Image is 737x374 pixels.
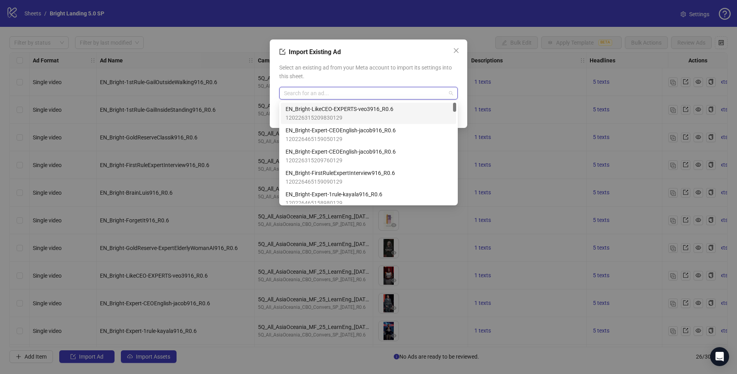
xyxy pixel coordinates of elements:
div: EN_Bright-LikeCEO-EXPERTS-veo3916_R0.6 [281,103,456,124]
span: EN_Bright-Expert-1rule-kayala916_R0.6 [286,190,382,199]
span: 120226465159090129 [286,177,395,186]
span: EN_Bright-Expert-CEOEnglish-jacob916_R0.6 [286,147,396,156]
div: Open Intercom Messenger [710,347,729,366]
div: EN_Bright-Expert-CEOEnglish-jacob916_R0.6 [281,124,456,145]
span: Select an existing ad from your Meta account to import its settings into this sheet. [279,63,458,81]
span: EN_Bright-Expert-CEOEnglish-jacob916_R0.6 [286,126,396,135]
span: 120226465159050129 [286,135,396,143]
span: EN_Bright-LikeCEO-EXPERTS-veo3916_R0.6 [286,105,393,113]
span: 120226315209830129 [286,113,393,122]
span: EN_Bright-FirstRuleExpertInterview916_R0.6 [286,169,395,177]
div: EN_Bright-FirstRuleExpertInterview916_R0.6 [281,167,456,188]
span: Import Existing Ad [289,48,341,56]
span: close [453,47,459,54]
div: EN_Bright-Expert-CEOEnglish-jacob916_R0.6 [281,145,456,167]
span: import [279,49,286,55]
button: Close [450,44,463,57]
span: 120226465158980129 [286,199,382,207]
div: EN_Bright-Expert-1rule-kayala916_R0.6 [281,188,456,209]
span: 120226315209760129 [286,156,396,165]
